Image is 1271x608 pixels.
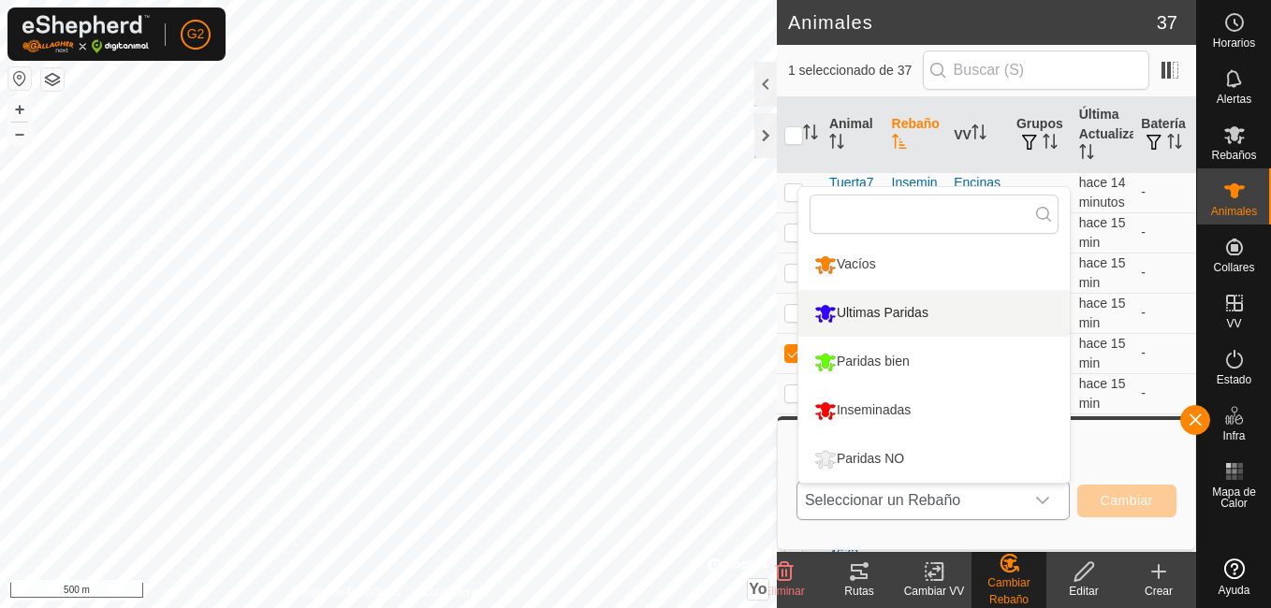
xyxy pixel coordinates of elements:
button: Cambiar [1077,485,1176,517]
p-sorticon: Activar para ordenar [803,127,818,142]
span: Tuerta7277 [829,173,877,212]
span: Collares [1213,262,1254,273]
span: 26 ago 2025, 15:36 [1079,336,1126,370]
li: Ultimas Paridas [798,290,1070,337]
span: Alertas [1217,94,1251,105]
font: Paridas NO [837,451,904,466]
font: Rebaño [892,116,940,131]
div: Cambiar VV [897,583,972,600]
td: - [1009,172,1072,212]
font: Batería [1141,116,1185,131]
span: Ayuda [1219,585,1250,596]
p-sorticon: Activar para ordenar [892,137,907,152]
td: - [1133,293,1196,333]
font: Inseminadas [837,402,911,417]
span: 26 ago 2025, 15:36 [1079,296,1126,330]
font: VV [954,127,972,142]
td: - [1133,253,1196,293]
span: 26 ago 2025, 15:37 [1079,175,1126,210]
div: Inseminadas [892,173,940,212]
td: - [1133,413,1196,454]
button: Yo [748,579,768,600]
span: 37 [1157,8,1177,36]
p-sorticon: Activar para ordenar [972,127,986,142]
li: Paridas bien [798,339,1070,385]
span: 26 ago 2025, 15:36 [1079,376,1126,411]
h2: Animales [788,11,1157,34]
img: Logotipo Gallagher [22,15,150,53]
font: Ultimas Paridas [837,305,928,320]
span: Mapa de Calor [1202,486,1266,509]
div: Disparador desplegable [1024,482,1061,519]
span: Eliminar [764,585,804,598]
li: Inseminadas [798,387,1070,434]
span: Rebaños [1211,150,1256,161]
ul: Lista de opciones [798,241,1070,483]
a: Encinas2 [954,175,1001,210]
font: Animal [829,116,873,131]
span: 1 seleccionado de 37 [788,61,923,80]
div: Cambiar Rebaño [972,574,1046,608]
span: 26 ago 2025, 15:36 [1079,215,1126,250]
a: Política de Privacidad [292,584,400,601]
span: 26 ago 2025, 15:36 [1079,255,1126,290]
div: Rutas [822,583,897,600]
span: VV [1226,318,1241,329]
span: Estado [1217,374,1251,385]
font: Última Actualización [1079,107,1163,141]
font: Vacíos [837,256,876,271]
a: Contáctenos [422,584,485,601]
span: Yo [749,581,767,597]
td: - [1133,333,1196,373]
div: Editar [1046,583,1121,600]
button: + [8,98,31,121]
span: Cambiar [1101,493,1153,508]
td: - [1133,212,1196,253]
span: G2 [187,24,205,44]
li: Paridas NO [798,436,1070,483]
td: - [1133,373,1196,413]
span: Horarios [1213,37,1255,49]
a: Ayuda [1197,551,1271,603]
font: Grupos [1016,116,1063,131]
button: Capas del Mapa [41,68,64,91]
p-sorticon: Activar para ordenar [1043,137,1058,152]
p-sorticon: Activar para ordenar [1167,137,1182,152]
button: Restablecer Mapa [8,67,31,90]
span: Infra [1222,430,1245,442]
div: Crear [1121,583,1196,600]
input: Buscar (S) [923,51,1149,90]
td: - [1133,172,1196,212]
p-sorticon: Activar para ordenar [1079,147,1094,162]
span: Seleccionar un Rebaño [797,482,1024,519]
p-sorticon: Activar para ordenar [829,137,844,152]
button: – [8,123,31,145]
span: Animales [1211,206,1257,217]
font: Paridas bien [837,354,910,369]
font: Seleccionar un Rebaño [805,492,960,508]
li: Vacíos [798,241,1070,288]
